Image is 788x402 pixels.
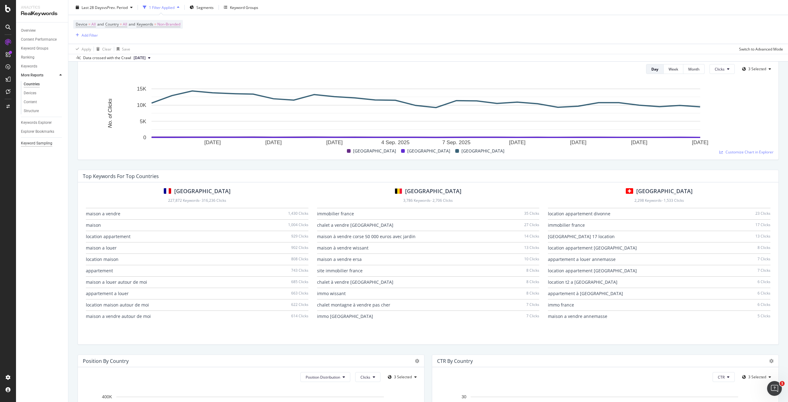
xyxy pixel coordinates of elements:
span: Non-Branded [157,20,180,29]
div: 622 Clicks [278,302,308,308]
button: Week [664,64,683,74]
span: Segments [196,5,214,10]
button: Keyword Groups [221,2,261,12]
a: Content [24,99,64,105]
button: Add Filter [73,31,98,39]
div: maison a vendre annemasse [548,313,607,319]
text: 4 Sep. 2025 [381,140,410,145]
div: 902 Clicks [278,245,308,251]
text: 7 Sep. 2025 [442,140,471,145]
div: location appartement bellegarde sur valserine [548,268,637,274]
div: immobilier france [548,222,585,228]
div: Top Keywords For Top Countries [83,173,159,179]
div: 2,298 Keywords - 1,533 Clicks [634,198,684,203]
span: Device [76,22,87,27]
div: Explorer Bookmarks [21,128,54,135]
div: location appartement divonne [548,211,610,217]
div: Data crossed with the Crawl [83,55,131,61]
text: 5K [140,119,146,124]
span: and [97,22,104,27]
button: 3 Selected [740,372,774,382]
span: Customize Chart in Explorer [726,149,774,155]
div: 1,430 Clicks [278,211,308,217]
button: Day [646,64,664,74]
svg: A chart. [83,86,769,147]
div: 27 Clicks [509,222,539,228]
div: 23 Clicks [740,211,770,217]
div: 7 Clicks [740,268,770,274]
div: immo france [548,302,574,308]
a: Devices [24,90,64,96]
span: All [91,20,96,29]
div: 227,872 Keywords - 316,236 Clicks [168,198,226,203]
div: maison a vendre [86,211,120,217]
span: [GEOGRAPHIC_DATA] [407,147,450,155]
div: location t2 a lyon [548,279,617,285]
div: 614 Clicks [278,313,308,319]
div: Position By Country [83,358,129,364]
div: 663 Clicks [278,290,308,297]
button: Position Distribution [300,372,350,382]
div: 7 Clicks [509,302,539,308]
span: [GEOGRAPHIC_DATA] [461,147,505,155]
div: Add Filter [82,32,98,38]
text: [DATE] [570,140,587,145]
span: 3 Selected [748,66,766,71]
a: Countries [24,81,64,87]
button: Apply [73,44,91,54]
span: = [88,22,90,27]
div: location appartement [86,233,131,240]
a: Keyword Sampling [21,140,64,147]
div: 10 Clicks [509,256,539,262]
div: 1,004 Clicks [278,222,308,228]
div: 13 Clicks [509,245,539,251]
a: Keywords [21,63,64,70]
div: Structure [24,108,39,114]
div: 17 Clicks [740,222,770,228]
div: location appartement divonne les bains [548,245,637,251]
div: site immobilier france [317,268,363,274]
button: 3 Selected [385,372,419,382]
button: Switch to Advanced Mode [737,44,783,54]
span: Last 28 Days [82,5,103,10]
div: maison a vendre autour de moi [86,313,151,319]
text: [DATE] [326,140,343,145]
span: Clicks [715,67,725,72]
div: maison à vendre wissant [317,245,368,251]
div: 743 Clicks [278,268,308,274]
div: immo grenoble [317,313,373,319]
button: 1 Filter Applied [140,2,182,12]
text: 15K [137,86,147,92]
div: 7 Clicks [740,256,770,262]
div: 6 Clicks [740,302,770,308]
span: All [123,20,127,29]
a: More Reports [21,72,58,79]
div: Content Performance [21,36,57,43]
a: Customize Chart in Explorer [719,149,774,155]
div: maison a vendre ersa [317,256,362,262]
button: CTR [713,372,735,382]
div: Keyword Sampling [21,140,52,147]
div: Apply [82,46,91,51]
span: CTR [718,375,725,380]
div: immo wissant [317,290,346,297]
div: Save [122,46,130,51]
div: appartement a louer annemasse [548,256,616,262]
div: Ranking [21,54,34,61]
div: appartement [86,268,113,274]
span: 3 Selected [394,374,412,380]
div: chalet à vendre vosges [317,279,393,285]
div: More Reports [21,72,43,79]
div: 13 Clicks [740,233,770,240]
text: 30 [461,395,466,400]
text: No. of Clicks [107,99,113,128]
span: [GEOGRAPHIC_DATA] [353,147,396,155]
button: Segments [187,2,216,12]
a: Keyword Groups [21,45,64,52]
div: maison a louer [86,245,117,251]
div: Clear [102,46,111,51]
span: = [154,22,156,27]
div: Content [24,99,37,105]
a: Explorer Bookmarks [21,128,64,135]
